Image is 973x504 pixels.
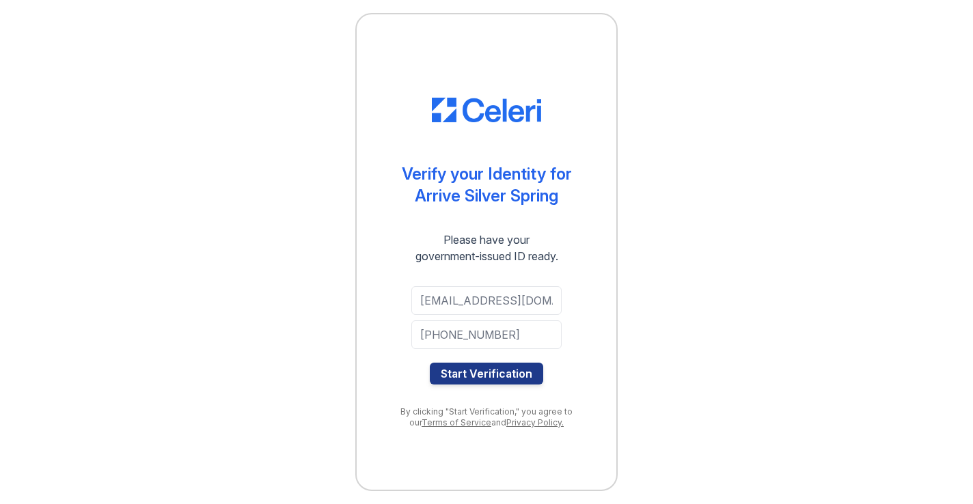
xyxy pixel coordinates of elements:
[430,363,543,384] button: Start Verification
[432,98,541,122] img: CE_Logo_Blue-a8612792a0a2168367f1c8372b55b34899dd931a85d93a1a3d3e32e68fde9ad4.png
[411,286,562,315] input: Email
[391,232,583,264] div: Please have your government-issued ID ready.
[506,417,564,428] a: Privacy Policy.
[411,320,562,349] input: Phone
[422,417,491,428] a: Terms of Service
[402,163,572,207] div: Verify your Identity for Arrive Silver Spring
[384,406,589,428] div: By clicking "Start Verification," you agree to our and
